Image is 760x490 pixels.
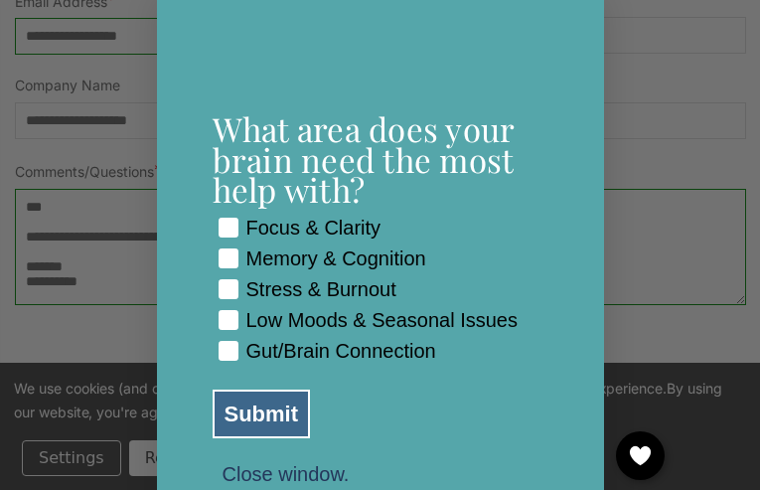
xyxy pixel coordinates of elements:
[213,464,360,482] button: Close window.
[213,106,515,212] span: What area does your brain need the most help with?
[246,340,436,363] div: Gut/Brain Connection
[246,217,381,240] div: Focus & Clarity
[213,390,311,438] button: Submit
[246,247,426,270] div: Memory & Cognition
[246,309,519,332] div: Low Moods & Seasonal Issues
[561,8,596,43] button: Close dialog
[246,278,396,301] div: Stress & Burnout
